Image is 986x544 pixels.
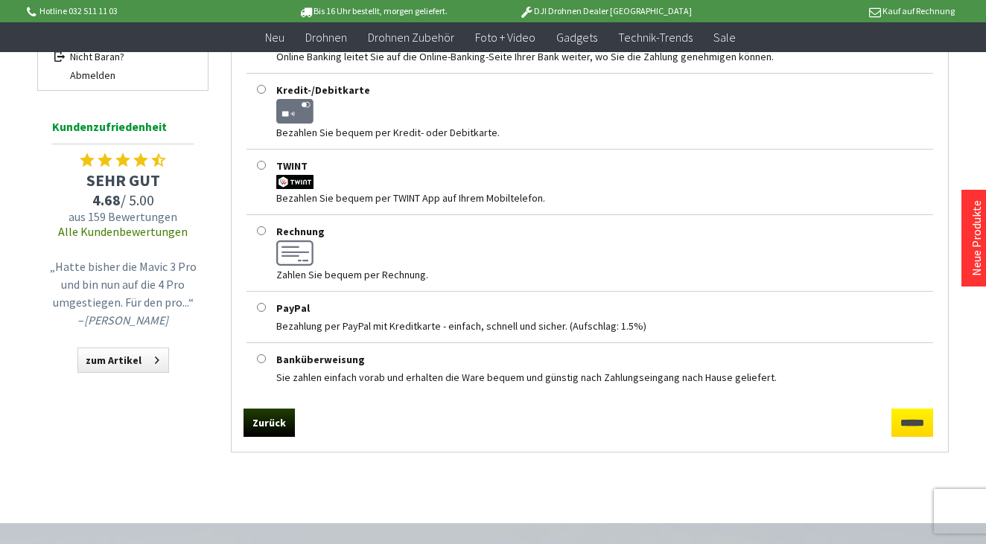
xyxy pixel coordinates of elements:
[969,200,984,276] a: Neue Produkte
[24,2,256,20] p: Hotline 032 511 11 03
[276,48,933,65] div: Online Banking leitet Sie auf die Online-Banking-Seite Ihrer Bank weiter, wo Sie die Zahlung gene...
[70,50,92,63] span: Nicht
[276,225,325,238] label: Rechnung
[295,22,357,53] a: Drohnen
[276,189,933,207] div: Bezahlen Sie bequem per TWINT App auf Ihrem Mobiltelefon.
[255,22,295,53] a: Neu
[276,353,365,366] label: Banküberweisung
[368,30,454,45] span: Drohnen Zubehör
[84,313,168,327] em: [PERSON_NAME]
[77,348,169,373] a: zum Artikel
[276,99,314,124] img: credit-debit-card.svg
[465,22,546,53] a: Foto + Video
[546,22,608,53] a: Gadgets
[58,224,188,239] a: Alle Kundenbewertungen
[244,409,295,437] a: Zurück
[70,68,193,83] span: Abmelden
[92,191,121,209] span: 4.68
[713,30,736,45] span: Sale
[276,83,370,97] label: Kredit-/Debitkarte
[45,170,201,191] span: SEHR GUT
[246,317,933,335] div: Bezahlung per PayPal mit Kreditkarte - einfach, schnell und sicher. (Aufschlag: 1.5%)
[608,22,703,53] a: Technik-Trends
[52,117,194,144] span: Kundenzufriedenheit
[48,257,197,329] p: „Hatte bisher die Mavic 3 Pro und bin nun auf die 4 Pro umgestiegen. Für den pro...“ –
[722,2,954,20] p: Kauf auf Rechnung
[95,50,124,63] span: Baran?
[45,209,201,224] span: aus 159 Bewertungen
[265,30,284,45] span: Neu
[276,175,314,189] img: twint.svg
[276,266,933,284] div: Zahlen Sie bequem per Rechnung.
[489,2,722,20] p: DJI Drohnen Dealer [GEOGRAPHIC_DATA]
[276,159,308,173] label: TWINT
[357,22,465,53] a: Drohnen Zubehör
[276,301,310,315] label: PayPal
[703,22,746,53] a: Sale
[276,124,933,141] div: Bezahlen Sie bequem per Kredit- oder Debitkarte.
[556,30,597,45] span: Gadgets
[256,2,489,20] p: Bis 16 Uhr bestellt, morgen geliefert.
[618,30,693,45] span: Technik-Trends
[246,368,933,386] div: Sie zahlen einfach vorab und erhalten die Ware bequem und günstig nach Zahlungseingang nach Hause...
[475,30,535,45] span: Foto + Video
[45,191,201,209] span: / 5.00
[53,42,193,83] a: Nicht Baran? Abmelden
[276,240,314,266] img: invoice.svg
[305,30,347,45] span: Drohnen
